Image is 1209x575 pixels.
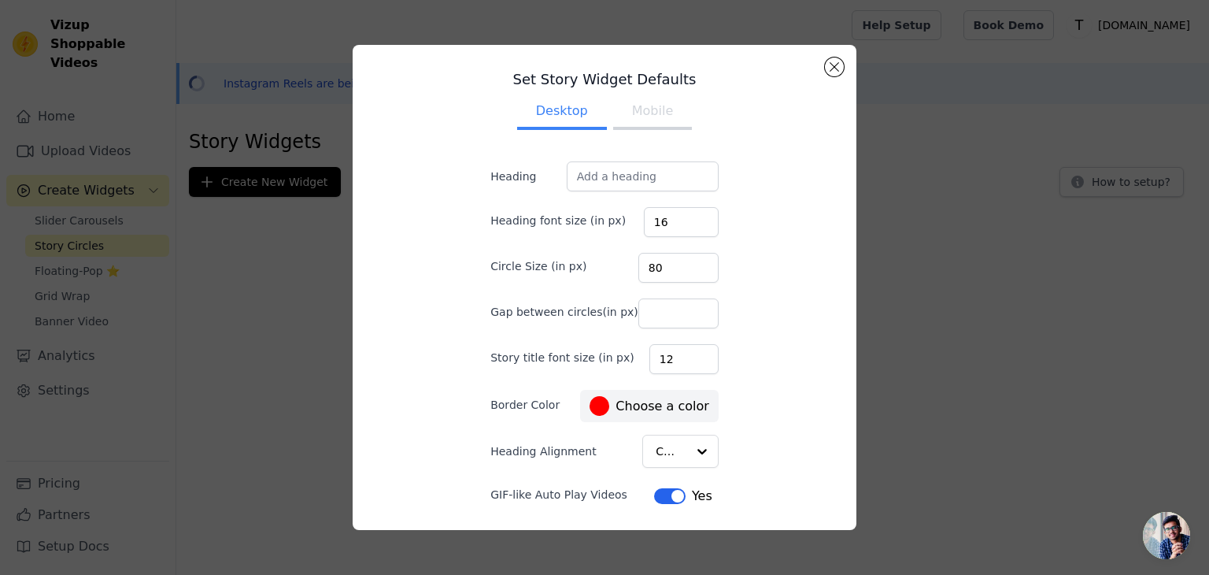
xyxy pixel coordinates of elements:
[1143,512,1190,559] a: Open chat
[490,258,586,274] label: Circle Size (in px)
[692,487,712,506] span: Yes
[517,95,607,130] button: Desktop
[490,443,599,459] label: Heading Alignment
[490,350,634,365] label: Story title font size (in px)
[825,57,844,76] button: Close modal
[490,397,560,413] label: Border Color
[567,161,719,191] input: Add a heading
[465,70,744,89] h3: Set Story Widget Defaults
[490,169,567,184] label: Heading
[490,304,638,320] label: Gap between circles(in px)
[490,487,627,503] label: GIF-like Auto Play Videos
[490,213,626,228] label: Heading font size (in px)
[613,95,692,130] button: Mobile
[590,396,708,416] label: Choose a color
